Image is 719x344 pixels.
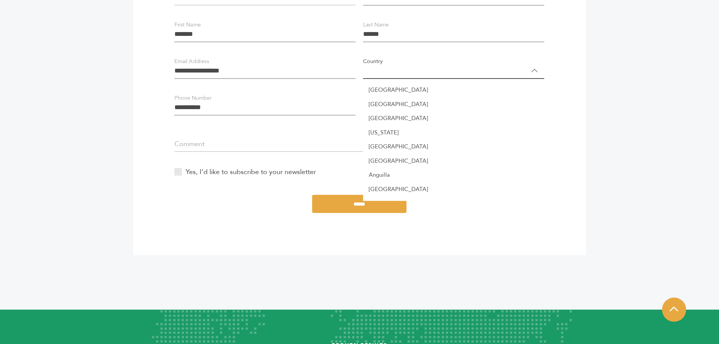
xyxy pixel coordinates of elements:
[363,21,389,29] label: Last Name
[363,154,544,168] span: [GEOGRAPHIC_DATA]
[363,140,544,154] span: [GEOGRAPHIC_DATA]
[363,97,544,111] span: [GEOGRAPHIC_DATA]
[363,182,544,196] span: [GEOGRAPHIC_DATA]
[363,111,544,126] span: [GEOGRAPHIC_DATA]
[363,83,544,97] span: [GEOGRAPHIC_DATA]
[174,94,211,102] label: Phone Number
[363,57,383,66] label: Country
[174,167,316,177] label: Yes, I’d like to subscribe to your newsletter
[363,168,544,182] span: Anguilla
[174,57,209,66] label: Email Address
[174,139,205,149] label: Comment
[363,125,544,140] span: [US_STATE]
[174,21,201,29] label: First Name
